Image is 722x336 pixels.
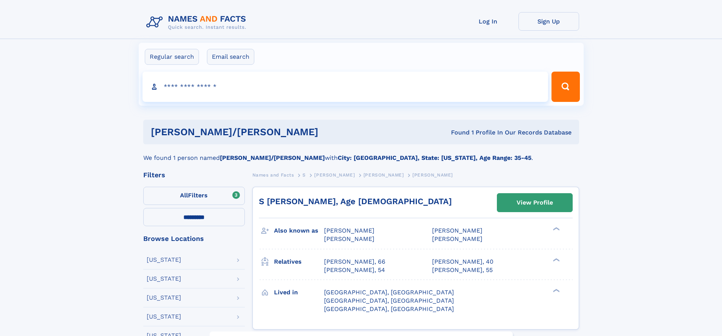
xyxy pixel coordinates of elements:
input: search input [143,72,548,102]
div: We found 1 person named with . [143,144,579,163]
span: [PERSON_NAME] [432,227,482,234]
a: [PERSON_NAME], 66 [324,258,385,266]
div: Found 1 Profile In Our Records Database [385,128,572,137]
a: [PERSON_NAME], 55 [432,266,493,274]
h3: Relatives [274,255,324,268]
a: [PERSON_NAME] [314,170,355,180]
h3: Also known as [274,224,324,237]
div: [US_STATE] [147,314,181,320]
div: [US_STATE] [147,276,181,282]
label: Email search [207,49,254,65]
a: Sign Up [518,12,579,31]
div: ❯ [551,227,560,231]
a: [PERSON_NAME], 54 [324,266,385,274]
div: ❯ [551,288,560,293]
span: [PERSON_NAME] [432,235,482,242]
div: Browse Locations [143,235,245,242]
label: Regular search [145,49,199,65]
div: ❯ [551,257,560,262]
button: Search Button [551,72,579,102]
a: [PERSON_NAME], 40 [432,258,493,266]
a: View Profile [497,194,572,212]
a: [PERSON_NAME] [363,170,404,180]
span: All [180,192,188,199]
span: [PERSON_NAME] [314,172,355,178]
span: S [302,172,306,178]
h1: [PERSON_NAME]/[PERSON_NAME] [151,127,385,137]
div: Filters [143,172,245,178]
span: [GEOGRAPHIC_DATA], [GEOGRAPHIC_DATA] [324,305,454,313]
span: [PERSON_NAME] [412,172,453,178]
a: Log In [458,12,518,31]
a: S [302,170,306,180]
div: [US_STATE] [147,295,181,301]
div: [US_STATE] [147,257,181,263]
div: View Profile [517,194,553,211]
span: [GEOGRAPHIC_DATA], [GEOGRAPHIC_DATA] [324,289,454,296]
a: S [PERSON_NAME], Age [DEMOGRAPHIC_DATA] [259,197,452,206]
span: [PERSON_NAME] [324,235,374,242]
span: [GEOGRAPHIC_DATA], [GEOGRAPHIC_DATA] [324,297,454,304]
span: [PERSON_NAME] [324,227,374,234]
b: [PERSON_NAME]/[PERSON_NAME] [220,154,325,161]
a: Names and Facts [252,170,294,180]
span: [PERSON_NAME] [363,172,404,178]
label: Filters [143,187,245,205]
img: Logo Names and Facts [143,12,252,33]
b: City: [GEOGRAPHIC_DATA], State: [US_STATE], Age Range: 35-45 [338,154,531,161]
h3: Lived in [274,286,324,299]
